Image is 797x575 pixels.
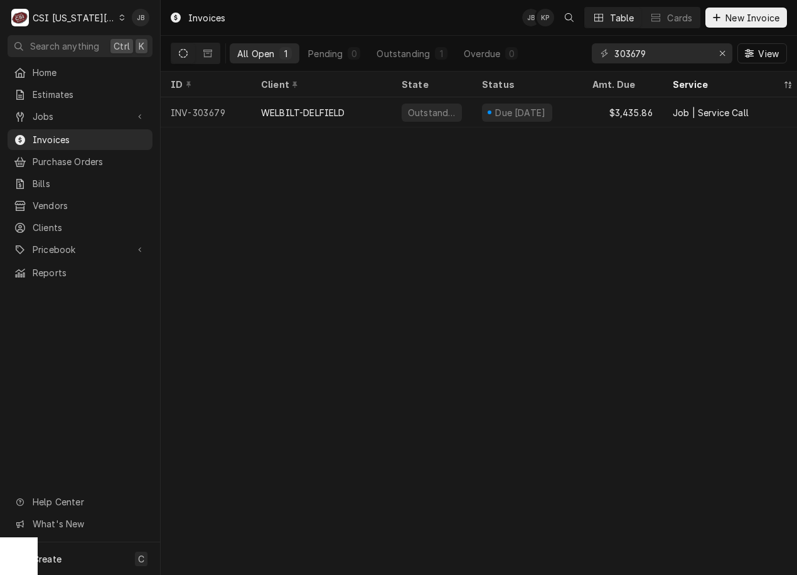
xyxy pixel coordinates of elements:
[723,11,782,24] span: New Invoice
[139,40,144,53] span: K
[8,513,152,534] a: Go to What's New
[33,495,145,508] span: Help Center
[377,47,430,60] div: Outstanding
[8,62,152,83] a: Home
[407,106,457,119] div: Outstanding
[8,84,152,105] a: Estimates
[11,9,29,26] div: CSI Kansas City's Avatar
[33,554,62,564] span: Create
[464,47,500,60] div: Overdue
[508,47,515,60] div: 0
[8,129,152,150] a: Invoices
[132,9,149,26] div: JB
[8,151,152,172] a: Purchase Orders
[114,40,130,53] span: Ctrl
[33,110,127,123] span: Jobs
[33,221,146,234] span: Clients
[667,11,692,24] div: Cards
[756,47,781,60] span: View
[737,43,787,63] button: View
[8,239,152,260] a: Go to Pricebook
[33,266,146,279] span: Reports
[437,47,445,60] div: 1
[402,78,462,91] div: State
[30,40,99,53] span: Search anything
[33,177,146,190] span: Bills
[673,78,781,91] div: Service
[33,88,146,101] span: Estimates
[33,155,146,168] span: Purchase Orders
[138,552,144,566] span: C
[522,9,540,26] div: JB
[33,243,127,256] span: Pricebook
[712,43,732,63] button: Erase input
[261,106,345,119] div: WELBILT-DELFIELD
[8,217,152,238] a: Clients
[33,199,146,212] span: Vendors
[33,517,145,530] span: What's New
[132,9,149,26] div: Joshua Bennett's Avatar
[8,35,152,57] button: Search anythingCtrlK
[161,97,251,127] div: INV-303679
[33,133,146,146] span: Invoices
[8,195,152,216] a: Vendors
[237,47,274,60] div: All Open
[522,9,540,26] div: Joshua Bennett's Avatar
[261,78,379,91] div: Client
[559,8,579,28] button: Open search
[614,43,709,63] input: Keyword search
[705,8,787,28] button: New Invoice
[537,9,554,26] div: KP
[8,492,152,512] a: Go to Help Center
[673,106,749,119] div: Job | Service Call
[592,78,650,91] div: Amt. Due
[308,47,343,60] div: Pending
[171,78,238,91] div: ID
[33,11,115,24] div: CSI [US_STATE][GEOGRAPHIC_DATA]
[8,262,152,283] a: Reports
[537,9,554,26] div: Kym Parson's Avatar
[33,66,146,79] span: Home
[582,97,663,127] div: $3,435.86
[350,47,358,60] div: 0
[8,106,152,127] a: Go to Jobs
[482,78,570,91] div: Status
[610,11,634,24] div: Table
[11,9,29,26] div: C
[494,106,547,119] div: Due [DATE]
[8,173,152,194] a: Bills
[282,47,289,60] div: 1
